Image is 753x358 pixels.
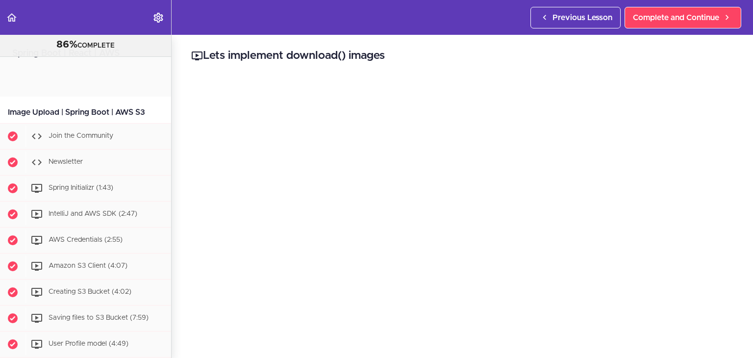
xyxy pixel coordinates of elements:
[49,236,123,243] span: AWS Credentials (2:55)
[625,7,741,28] a: Complete and Continue
[49,314,149,321] span: Saving files to S3 Bucket (7:59)
[49,340,128,347] span: User Profile model (4:49)
[56,40,77,50] span: 86%
[12,39,159,51] div: COMPLETE
[191,48,733,64] h2: Lets implement download() images
[552,12,612,24] span: Previous Lesson
[530,7,621,28] a: Previous Lesson
[49,184,113,191] span: Spring Initializr (1:43)
[49,288,131,295] span: Creating S3 Bucket (4:02)
[152,12,164,24] svg: Settings Menu
[49,262,127,269] span: Amazon S3 Client (4:07)
[49,132,113,139] span: Join the Community
[49,158,83,165] span: Newsletter
[633,12,719,24] span: Complete and Continue
[49,210,137,217] span: IntelliJ and AWS SDK (2:47)
[6,12,18,24] svg: Back to course curriculum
